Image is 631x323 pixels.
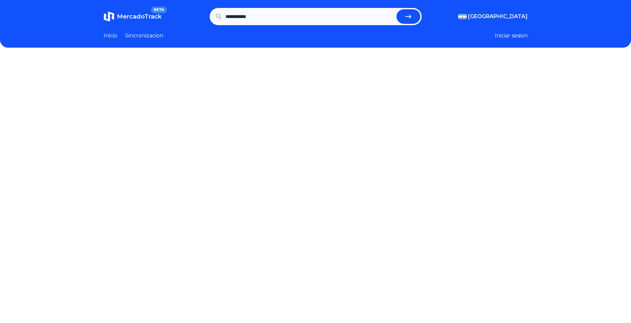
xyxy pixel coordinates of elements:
[104,11,114,22] img: MercadoTrack
[125,32,163,40] a: Sincronizacion
[458,13,528,21] button: [GEOGRAPHIC_DATA]
[151,7,167,13] span: BETA
[468,13,528,21] span: [GEOGRAPHIC_DATA]
[104,32,117,40] a: Inicio
[117,13,162,20] span: MercadoTrack
[495,32,528,40] button: Iniciar sesion
[458,14,467,19] img: Argentina
[104,11,162,22] a: MercadoTrackBETA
